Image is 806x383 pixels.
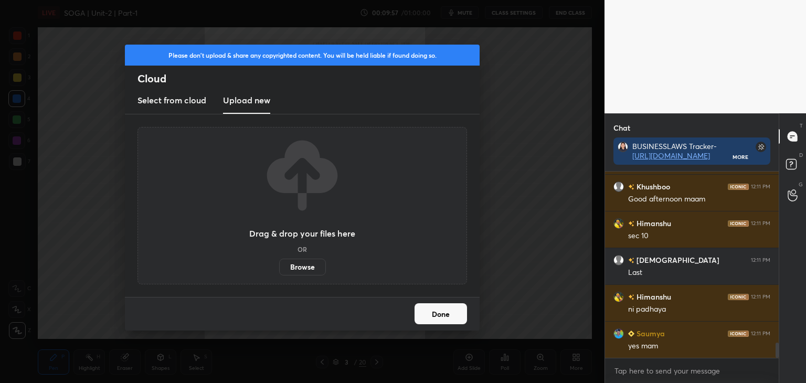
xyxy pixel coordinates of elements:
[634,328,665,339] h6: Saumya
[298,246,307,252] h5: OR
[613,182,624,192] img: default.png
[800,122,803,130] p: T
[613,292,624,302] img: 4a5fea1b80694d39a9c457cd04b96852.jpg
[628,184,634,190] img: no-rating-badge.077c3623.svg
[728,294,749,300] img: iconic-dark.1390631f.png
[618,142,628,152] img: 1d9caf79602a43199c593e4a951a70c3.jpg
[728,184,749,190] img: iconic-dark.1390631f.png
[628,258,634,263] img: no-rating-badge.077c3623.svg
[634,291,671,302] h6: Himanshu
[634,181,670,192] h6: Khushboo
[728,220,749,227] img: iconic-dark.1390631f.png
[628,268,770,278] div: Last
[137,72,480,86] h2: Cloud
[249,229,355,238] h3: Drag & drop your files here
[634,254,719,265] h6: [DEMOGRAPHIC_DATA]
[605,172,779,358] div: grid
[632,142,733,161] div: BUSINESSLAWS Tracker-
[628,231,770,241] div: sec 10
[728,331,749,337] img: iconic-dark.1390631f.png
[751,184,770,190] div: 12:11 PM
[613,328,624,339] img: 33c90eaa09fb446b8195cfdb4562edd4.jpg
[628,341,770,352] div: yes mam
[613,218,624,229] img: 4a5fea1b80694d39a9c457cd04b96852.jpg
[628,304,770,315] div: ni padhaya
[628,221,634,227] img: no-rating-badge.077c3623.svg
[751,331,770,337] div: 12:11 PM
[628,294,634,300] img: no-rating-badge.077c3623.svg
[137,94,206,107] h3: Select from cloud
[733,153,748,161] div: More
[799,151,803,159] p: D
[632,151,710,161] a: [URL][DOMAIN_NAME]
[634,218,671,229] h6: Himanshu
[125,45,480,66] div: Please don't upload & share any copyrighted content. You will be held liable if found doing so.
[415,303,467,324] button: Done
[751,257,770,263] div: 12:11 PM
[751,294,770,300] div: 12:11 PM
[613,255,624,265] img: default.png
[799,180,803,188] p: G
[751,220,770,227] div: 12:11 PM
[223,94,270,107] h3: Upload new
[628,331,634,337] img: Learner_Badge_beginner_1_8b307cf2a0.svg
[628,194,770,205] div: Good afternoon maam
[605,114,639,142] p: Chat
